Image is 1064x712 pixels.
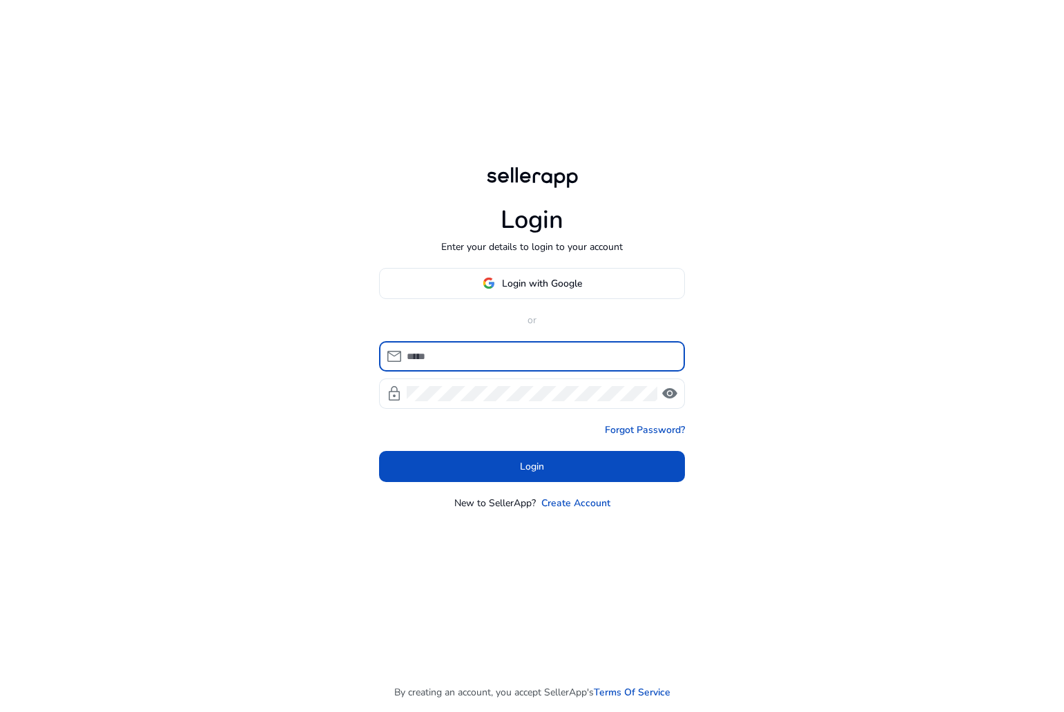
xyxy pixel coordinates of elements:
p: or [379,313,685,327]
p: Enter your details to login to your account [441,240,623,254]
span: Login [520,459,544,474]
h1: Login [501,205,563,235]
button: Login [379,451,685,482]
a: Create Account [541,496,610,510]
span: mail [386,348,403,365]
span: lock [386,385,403,402]
a: Terms Of Service [594,685,670,700]
a: Forgot Password? [605,423,685,437]
span: visibility [661,385,678,402]
img: google-logo.svg [483,277,495,289]
span: Login with Google [502,276,582,291]
button: Login with Google [379,268,685,299]
p: New to SellerApp? [454,496,536,510]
